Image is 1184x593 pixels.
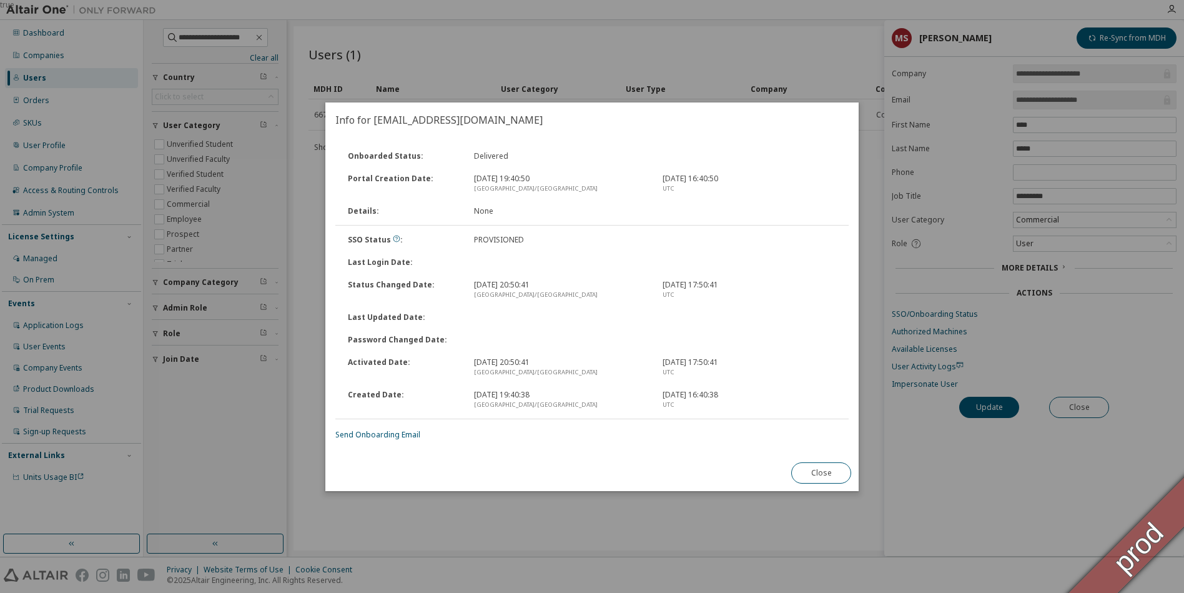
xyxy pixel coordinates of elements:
div: Onboarded Status : [340,151,466,161]
div: [GEOGRAPHIC_DATA]/[GEOGRAPHIC_DATA] [473,367,647,377]
div: [DATE] 19:40:38 [466,390,654,410]
a: Send Onboarding Email [335,429,420,440]
div: Portal Creation Date : [340,174,466,194]
div: UTC [663,290,836,300]
div: SSO Status : [340,235,466,245]
div: [DATE] 20:50:41 [466,357,654,377]
div: Last Login Date : [340,257,466,267]
div: [DATE] 17:50:41 [655,357,844,377]
div: Delivered [466,151,654,161]
div: Password Changed Date : [340,335,466,345]
div: Last Updated Date : [340,312,466,322]
div: UTC [663,400,836,410]
div: [GEOGRAPHIC_DATA]/[GEOGRAPHIC_DATA] [473,290,647,300]
div: [DATE] 19:40:50 [466,174,654,194]
div: UTC [663,184,836,194]
div: [DATE] 17:50:41 [655,280,844,300]
h2: Info for [EMAIL_ADDRESS][DOMAIN_NAME] [325,102,859,137]
div: [DATE] 16:40:38 [655,390,844,410]
div: [DATE] 20:50:41 [466,280,654,300]
div: [GEOGRAPHIC_DATA]/[GEOGRAPHIC_DATA] [473,184,647,194]
div: Status Changed Date : [340,280,466,300]
button: Close [791,462,851,484]
div: None [466,206,654,216]
div: Activated Date : [340,357,466,377]
div: PROVISIONED [466,235,654,245]
div: Created Date : [340,390,466,410]
div: Details : [340,206,466,216]
div: UTC [663,367,836,377]
div: [GEOGRAPHIC_DATA]/[GEOGRAPHIC_DATA] [473,400,647,410]
div: [DATE] 16:40:50 [655,174,844,194]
